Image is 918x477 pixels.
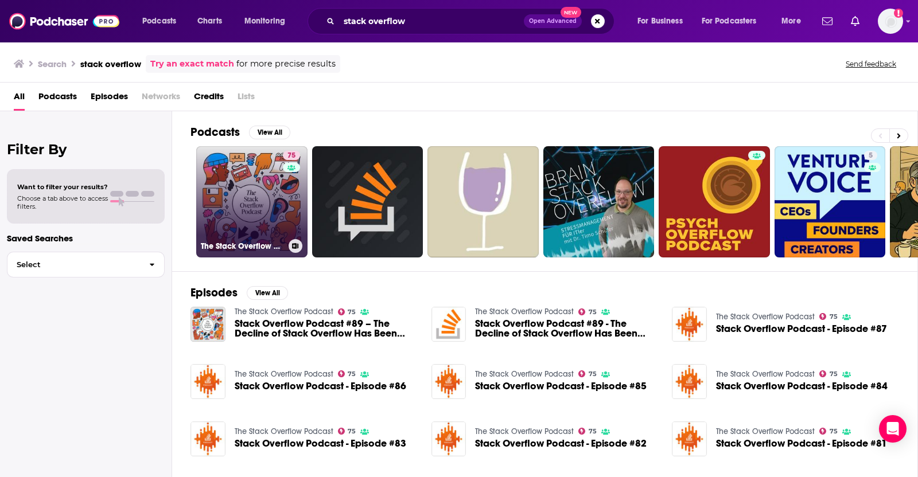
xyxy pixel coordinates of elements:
span: Lists [238,87,255,111]
button: View All [247,286,288,300]
img: Stack Overflow Podcast - Episode #87 [672,307,707,342]
a: Stack Overflow Podcast - Episode #85 [475,381,647,391]
span: Charts [197,13,222,29]
span: 75 [830,372,838,377]
img: Stack Overflow Podcast #89 – The Decline of Stack Overflow Has Been Greatly Exaggerated [190,307,225,342]
a: Stack Overflow Podcast #89 - The Decline of Stack Overflow Has Been Greatly Exaggerated [431,307,466,342]
button: open menu [236,12,300,30]
a: 75 [819,370,838,377]
input: Search podcasts, credits, & more... [339,12,524,30]
span: Want to filter your results? [17,183,108,191]
a: The Stack Overflow Podcast [716,427,815,436]
a: The Stack Overflow Podcast [235,427,333,436]
span: Credits [194,87,224,111]
a: Podcasts [38,87,77,111]
img: Podchaser - Follow, Share and Rate Podcasts [9,10,119,32]
span: 75 [589,429,597,434]
span: 75 [348,372,356,377]
h3: Search [38,58,67,69]
a: Stack Overflow Podcast #89 - The Decline of Stack Overflow Has Been Greatly Exaggerated [475,319,658,338]
span: Logged in as nshort92 [878,9,903,34]
span: 5 [869,150,873,162]
button: open menu [773,12,815,30]
span: 75 [348,429,356,434]
div: Search podcasts, credits, & more... [318,8,625,34]
a: EpisodesView All [190,286,288,300]
button: Show profile menu [878,9,903,34]
a: The Stack Overflow Podcast [716,369,815,379]
span: Stack Overflow Podcast - Episode #86 [235,381,406,391]
a: Episodes [91,87,128,111]
a: The Stack Overflow Podcast [475,369,574,379]
img: Stack Overflow Podcast - Episode #82 [431,421,466,456]
a: Stack Overflow Podcast #89 – The Decline of Stack Overflow Has Been Greatly Exaggerated [235,319,418,338]
a: 75The Stack Overflow Podcast [196,146,308,257]
button: Select [7,252,165,277]
span: Networks [142,87,180,111]
a: 75 [578,370,597,377]
a: Stack Overflow Podcast - Episode #84 [672,364,707,399]
a: Stack Overflow Podcast - Episode #81 [672,421,707,456]
h2: Filter By [7,141,165,158]
a: 75 [338,370,356,377]
span: Stack Overflow Podcast - Episode #84 [716,381,888,391]
a: 75 [819,313,838,320]
span: More [781,13,801,29]
span: New [561,7,581,18]
a: Stack Overflow Podcast - Episode #83 [235,439,406,448]
img: Stack Overflow Podcast - Episode #85 [431,364,466,399]
span: Choose a tab above to access filters. [17,194,108,210]
span: Stack Overflow Podcast - Episode #81 [716,439,887,448]
a: All [14,87,25,111]
svg: Add a profile image [894,9,903,18]
span: Podcasts [142,13,176,29]
span: 75 [348,310,356,315]
a: 75 [819,428,838,435]
p: Saved Searches [7,233,165,244]
button: View All [249,126,290,139]
span: 75 [830,429,838,434]
span: Open Advanced [529,18,577,24]
h2: Episodes [190,286,238,300]
a: PodcastsView All [190,125,290,139]
button: open menu [629,12,697,30]
a: The Stack Overflow Podcast [475,307,574,316]
a: Charts [190,12,229,30]
a: Stack Overflow Podcast - Episode #87 [716,324,887,334]
span: 75 [589,372,597,377]
a: 75 [578,428,597,435]
h3: stack overflow [80,58,141,69]
a: The Stack Overflow Podcast [475,427,574,436]
a: Show notifications dropdown [818,11,837,31]
span: for more precise results [236,57,336,71]
a: Stack Overflow Podcast - Episode #82 [475,439,647,448]
span: 75 [287,150,295,162]
span: 75 [830,314,838,319]
h2: Podcasts [190,125,240,139]
span: For Podcasters [702,13,757,29]
a: 5 [775,146,886,257]
button: open menu [134,12,191,30]
button: Send feedback [842,59,900,69]
h3: The Stack Overflow Podcast [201,241,284,251]
a: 75 [338,308,356,315]
a: Show notifications dropdown [846,11,864,31]
a: 75 [578,308,597,315]
span: Select [7,261,140,268]
a: 5 [864,151,877,160]
span: For Business [637,13,683,29]
a: Stack Overflow Podcast - Episode #86 [190,364,225,399]
a: The Stack Overflow Podcast [235,307,333,316]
